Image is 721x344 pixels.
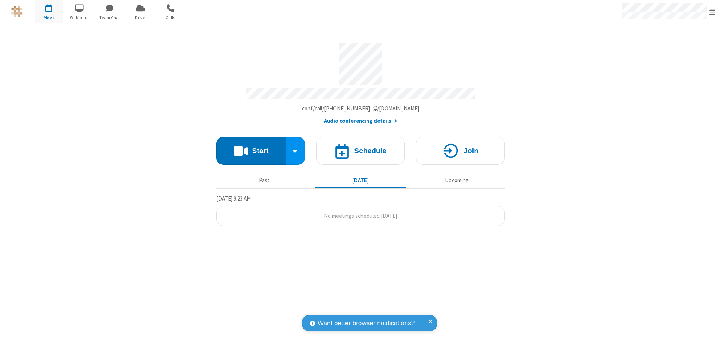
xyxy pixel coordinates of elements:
[11,6,23,17] img: QA Selenium DO NOT DELETE OR CHANGE
[416,137,505,165] button: Join
[157,14,185,21] span: Calls
[35,14,63,21] span: Meet
[216,37,505,125] section: Account details
[324,212,397,219] span: No meetings scheduled [DATE]
[302,105,419,112] span: Copy my meeting room link
[216,137,286,165] button: Start
[315,173,406,187] button: [DATE]
[252,147,268,154] h4: Start
[324,117,397,125] button: Audio conferencing details
[286,137,305,165] div: Start conference options
[463,147,478,154] h4: Join
[65,14,94,21] span: Webinars
[219,173,310,187] button: Past
[216,194,505,226] section: Today's Meetings
[302,104,419,113] button: Copy my meeting room linkCopy my meeting room link
[412,173,502,187] button: Upcoming
[318,318,415,328] span: Want better browser notifications?
[354,147,386,154] h4: Schedule
[126,14,154,21] span: Drive
[96,14,124,21] span: Team Chat
[702,324,715,339] iframe: Chat
[216,195,251,202] span: [DATE] 9:23 AM
[316,137,405,165] button: Schedule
